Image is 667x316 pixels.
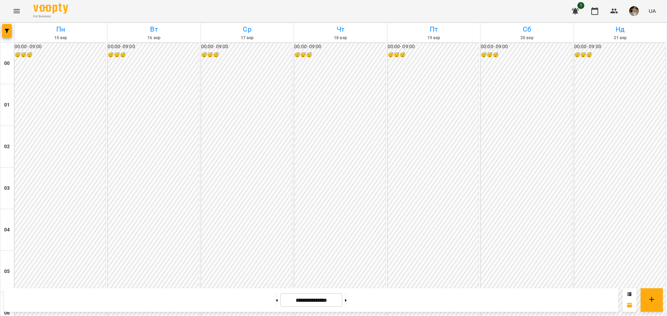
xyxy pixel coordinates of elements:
h6: 00:00 - 09:00 [574,43,665,51]
h6: 21 вер [575,35,666,41]
button: Menu [8,3,25,19]
h6: 02 [4,143,10,151]
h6: 17 вер [202,35,293,41]
h6: 20 вер [481,35,572,41]
h6: Чт [295,24,386,35]
h6: 00:00 - 09:00 [388,43,479,51]
h6: 00:00 - 09:00 [15,43,106,51]
h6: 😴😴😴 [15,51,106,59]
h6: 05 [4,268,10,275]
h6: 😴😴😴 [574,51,665,59]
h6: 03 [4,185,10,192]
h6: 😴😴😴 [294,51,385,59]
h6: 00:00 - 09:00 [294,43,385,51]
h6: 18 вер [295,35,386,41]
h6: 16 вер [108,35,199,41]
h6: 15 вер [15,35,106,41]
h6: Ср [202,24,293,35]
img: Voopty Logo [33,3,68,14]
h6: 😴😴😴 [481,51,572,59]
h6: 00 [4,60,10,67]
h6: 00:00 - 09:00 [201,43,292,51]
h6: Пт [388,24,479,35]
h6: 19 вер [388,35,479,41]
span: For Business [33,14,68,19]
h6: 01 [4,101,10,109]
h6: 00:00 - 09:00 [481,43,572,51]
button: UA [646,5,659,17]
span: UA [649,7,656,15]
h6: 😴😴😴 [108,51,199,59]
h6: 00:00 - 09:00 [108,43,199,51]
h6: Сб [481,24,572,35]
h6: Пн [15,24,106,35]
h6: Нд [575,24,666,35]
img: 7c88ea500635afcc637caa65feac9b0a.jpg [629,6,639,16]
h6: 😴😴😴 [388,51,479,59]
h6: Вт [108,24,199,35]
h6: 😴😴😴 [201,51,292,59]
span: 1 [577,2,584,9]
h6: 04 [4,226,10,234]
